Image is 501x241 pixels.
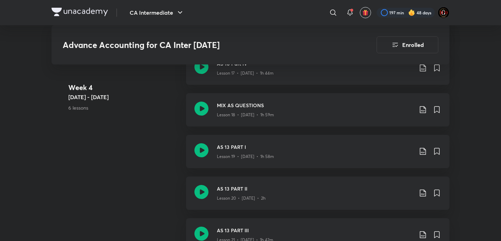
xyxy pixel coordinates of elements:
[68,104,180,111] p: 6 lessons
[217,185,413,192] h3: AS 13 PART II
[377,36,438,53] button: Enrolled
[217,70,274,76] p: Lesson 17 • [DATE] • 1h 44m
[52,8,108,18] a: Company Logo
[186,135,449,177] a: AS 13 PART ILesson 19 • [DATE] • 1h 58m
[125,6,188,20] button: CA Intermediate
[217,195,266,201] p: Lesson 20 • [DATE] • 2h
[217,143,413,151] h3: AS 13 PART I
[68,93,180,101] h5: [DATE] - [DATE]
[217,102,413,109] h3: MIX AS QUESTIONS
[186,51,449,93] a: AS 10 Part IVLesson 17 • [DATE] • 1h 44m
[217,227,413,234] h3: AS 13 PART III
[217,112,274,118] p: Lesson 18 • [DATE] • 1h 59m
[362,9,369,16] img: avatar
[186,93,449,135] a: MIX AS QUESTIONSLesson 18 • [DATE] • 1h 59m
[408,9,415,16] img: streak
[186,177,449,218] a: AS 13 PART IILesson 20 • [DATE] • 2h
[52,8,108,16] img: Company Logo
[438,7,449,19] img: DGD°MrBEAN
[217,153,274,160] p: Lesson 19 • [DATE] • 1h 58m
[68,82,180,93] h4: Week 4
[63,40,337,50] h3: Advance Accounting for CA Inter [DATE]
[360,7,371,18] button: avatar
